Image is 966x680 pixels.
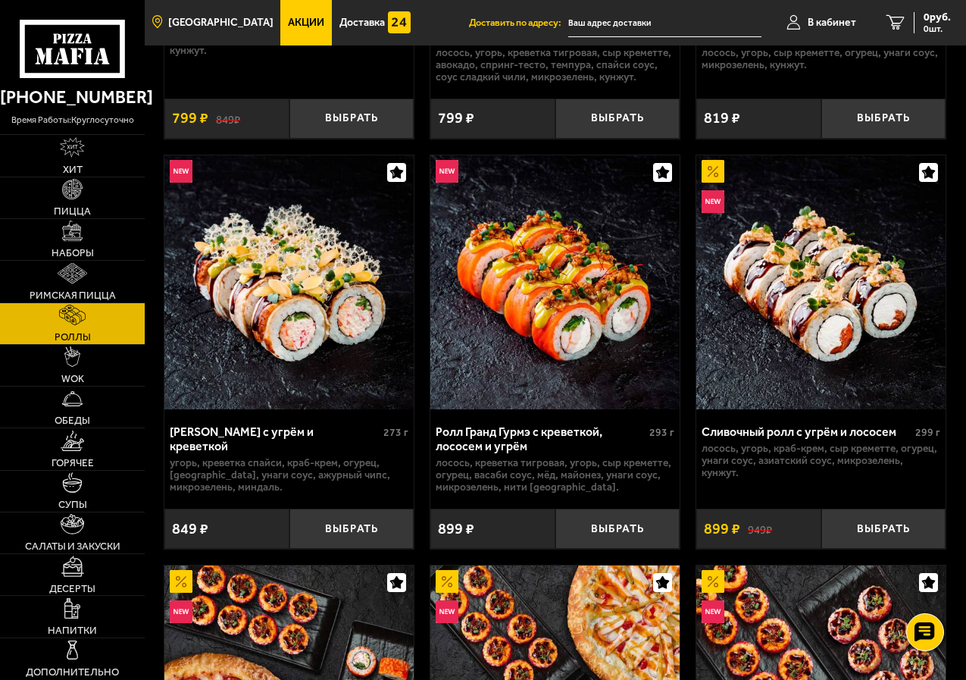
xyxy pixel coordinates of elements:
input: Ваш адрес доставки [568,9,761,37]
span: Горячее [52,458,94,468]
img: Ролл Калипсо с угрём и креветкой [164,155,414,410]
p: угорь, Сыр креметте, авокадо, унаги соус, кунжут. [170,33,408,57]
img: Новинка [702,190,724,213]
span: В кабинет [808,17,856,28]
span: Десерты [49,584,95,594]
span: Салаты и закуски [25,541,120,551]
span: Наборы [52,248,94,258]
span: 293 г [649,426,674,439]
button: Выбрать [821,509,946,549]
p: лосось, угорь, креветка тигровая, Сыр креметте, авокадо, спринг-тесто, темпура, спайси соус, соус... [436,47,674,83]
span: Римская пицца [30,290,116,300]
img: Новинка [436,600,458,623]
img: Акционный [436,570,458,593]
div: [PERSON_NAME] с угрём и креветкой [170,425,380,453]
span: Дополнительно [26,667,119,677]
span: Акции [288,17,324,28]
a: НовинкаРолл Гранд Гурмэ с креветкой, лососем и угрём [430,155,680,410]
span: Роллы [55,332,91,342]
img: Новинка [436,160,458,183]
img: Новинка [170,160,192,183]
img: 15daf4d41897b9f0e9f617042186c801.svg [388,11,411,34]
p: лосось, угорь, краб-крем, Сыр креметте, огурец, унаги соус, азиатский соус, микрозелень, кунжут. [702,443,940,479]
div: Сливочный ролл с угрём и лососем [702,425,911,439]
span: 273 г [383,426,408,439]
span: Обеды [55,415,90,425]
span: Доставить по адресу: [469,18,568,28]
s: 849 ₽ [216,111,240,125]
button: Выбрать [555,99,680,139]
span: 0 шт. [924,24,951,33]
img: Акционный [702,570,724,593]
span: [GEOGRAPHIC_DATA] [168,17,274,28]
img: Акционный [170,570,192,593]
span: 849 ₽ [172,522,208,537]
div: Ролл Гранд Гурмэ с креветкой, лососем и угрём [436,425,646,453]
span: 299 г [915,426,940,439]
button: Выбрать [289,509,414,549]
span: Напитки [48,625,97,635]
span: Хит [63,165,83,174]
button: Выбрать [289,99,414,139]
img: Сливочный ролл с угрём и лососем [696,155,946,410]
span: 899 ₽ [704,522,740,537]
s: 949 ₽ [748,522,772,535]
img: Новинка [702,600,724,623]
span: Доставка [339,17,385,28]
p: лосось, угорь, Сыр креметте, огурец, унаги соус, микрозелень, кунжут. [702,47,940,71]
img: Ролл Гранд Гурмэ с креветкой, лососем и угрём [430,155,680,410]
span: 799 ₽ [438,111,474,126]
span: WOK [61,374,84,384]
button: Выбрать [555,509,680,549]
a: АкционныйНовинкаСливочный ролл с угрём и лососем [696,155,946,410]
span: Супы [58,500,87,509]
span: Пицца [54,206,91,216]
img: Новинка [170,600,192,623]
p: угорь, креветка спайси, краб-крем, огурец, [GEOGRAPHIC_DATA], унаги соус, ажурный чипс, микрозеле... [170,457,408,494]
a: НовинкаРолл Калипсо с угрём и креветкой [164,155,414,410]
span: 799 ₽ [172,111,208,126]
img: Акционный [702,160,724,183]
span: Россия, Санкт-Петербург, Мельничная улица, 8 [568,9,761,37]
button: Выбрать [821,99,946,139]
span: 899 ₽ [438,522,474,537]
span: 819 ₽ [704,111,740,126]
span: 0 руб. [924,12,951,23]
p: лосось, креветка тигровая, угорь, Сыр креметте, огурец, васаби соус, мёд, майонез, унаги соус, ми... [436,457,674,494]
